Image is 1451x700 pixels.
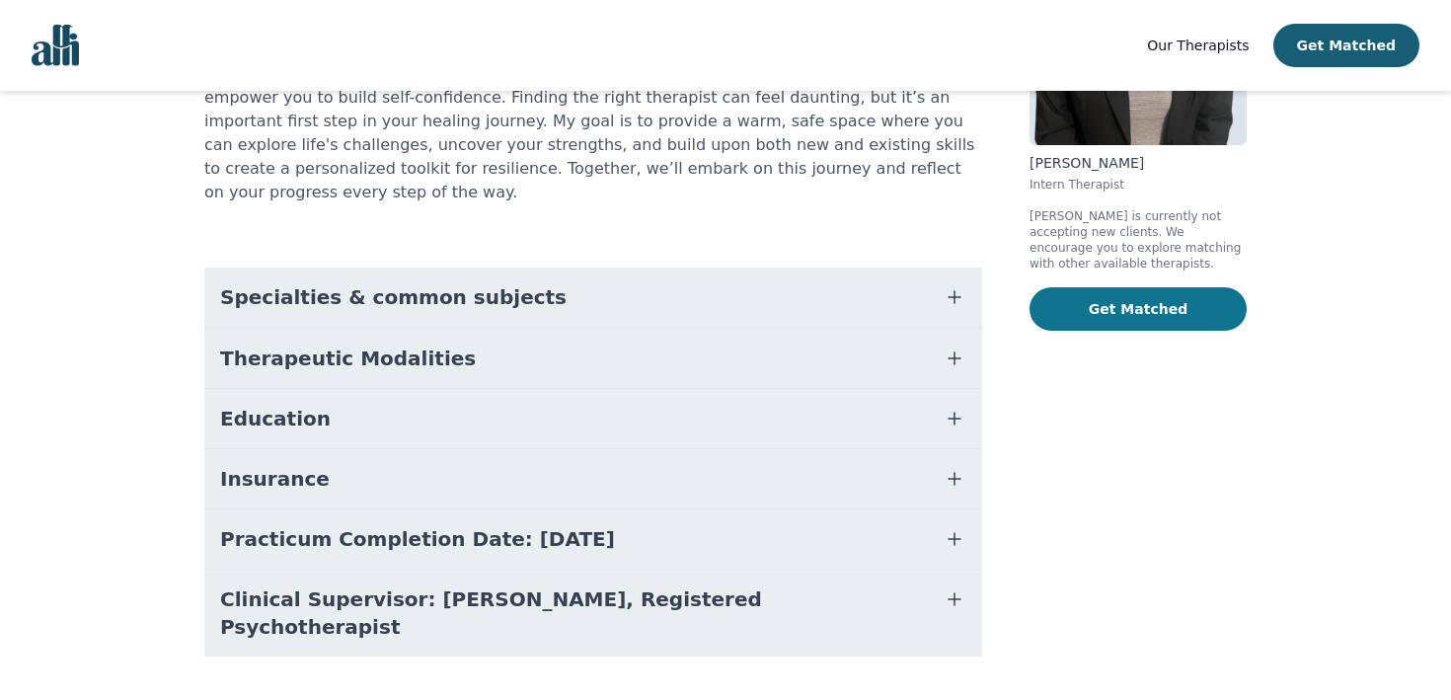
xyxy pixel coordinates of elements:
[204,15,982,204] p: I’ve always been fascinated by the power of growth and the supportive relationships that help us ...
[220,283,567,311] span: Specialties & common subjects
[204,329,982,388] button: Therapeutic Modalities
[1273,24,1419,67] button: Get Matched
[204,389,982,448] button: Education
[220,405,331,432] span: Education
[220,465,330,493] span: Insurance
[1030,177,1247,193] p: Intern Therapist
[1030,287,1247,331] button: Get Matched
[1030,208,1247,272] p: [PERSON_NAME] is currently not accepting new clients. We encourage you to explore matching with o...
[204,268,982,327] button: Specialties & common subjects
[220,525,615,553] span: Practicum Completion Date: [DATE]
[32,25,79,66] img: alli logo
[204,449,982,508] button: Insurance
[204,570,982,657] button: Clinical Supervisor: [PERSON_NAME], Registered Psychotherapist
[220,345,476,372] span: Therapeutic Modalities
[204,509,982,569] button: Practicum Completion Date: [DATE]
[1147,34,1249,57] a: Our Therapists
[220,585,919,641] span: Clinical Supervisor: [PERSON_NAME], Registered Psychotherapist
[1147,38,1249,53] span: Our Therapists
[1030,153,1247,173] p: [PERSON_NAME]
